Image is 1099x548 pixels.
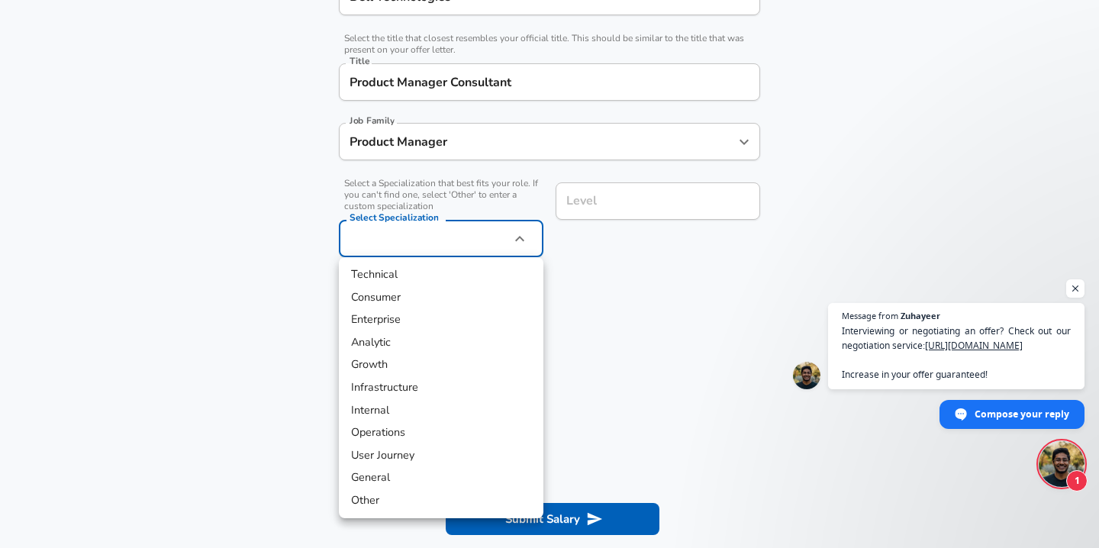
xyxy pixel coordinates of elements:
li: Internal [339,399,543,422]
span: Compose your reply [975,401,1069,427]
li: Growth [339,353,543,376]
li: Enterprise [339,308,543,331]
li: Operations [339,421,543,444]
li: User Journey [339,444,543,467]
li: Infrastructure [339,376,543,399]
div: Open chat [1039,441,1084,487]
li: Analytic [339,331,543,354]
span: Interviewing or negotiating an offer? Check out our negotiation service: Increase in your offer g... [842,324,1071,382]
li: General [339,466,543,489]
li: Consumer [339,286,543,309]
span: Zuhayeer [901,311,940,320]
span: Message from [842,311,898,320]
span: 1 [1066,470,1088,492]
li: Other [339,489,543,512]
li: Technical [339,263,543,286]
